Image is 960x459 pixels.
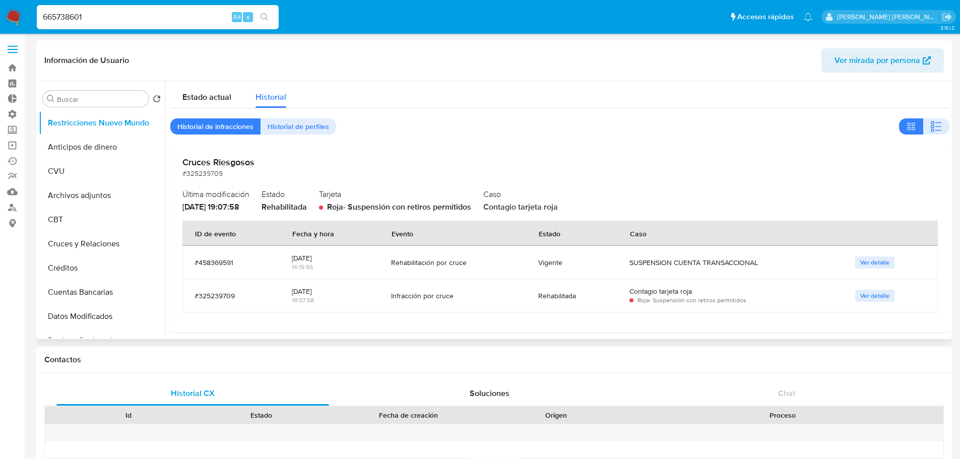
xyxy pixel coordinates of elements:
p: alejandroramon.martinez@mercadolibre.com [837,12,939,22]
div: Id [70,410,188,420]
span: Historial CX [171,387,215,399]
button: Datos Modificados [39,304,165,329]
span: Alt [233,12,241,22]
button: Volver al orden por defecto [153,95,161,106]
div: Fecha de creación [335,410,483,420]
span: Soluciones [470,387,509,399]
a: Salir [942,12,952,22]
h1: Información de Usuario [44,55,129,65]
input: Buscar [57,95,145,104]
button: Cuentas Bancarias [39,280,165,304]
button: Ver mirada por persona [821,48,944,73]
button: search-icon [254,10,275,24]
h1: Contactos [44,355,944,365]
button: Archivos adjuntos [39,183,165,208]
button: Cruces y Relaciones [39,232,165,256]
button: Buscar [47,95,55,103]
button: Anticipos de dinero [39,135,165,159]
button: Devices Geolocation [39,329,165,353]
span: s [246,12,249,22]
a: Notificaciones [804,13,812,21]
button: Restricciones Nuevo Mundo [39,111,165,135]
input: Buscar usuario o caso... [37,11,279,24]
div: Estado [202,410,321,420]
span: Accesos rápidos [737,12,794,22]
button: CVU [39,159,165,183]
button: Créditos [39,256,165,280]
div: Proceso [629,410,936,420]
span: Chat [778,387,795,399]
span: Ver mirada por persona [835,48,920,73]
button: CBT [39,208,165,232]
div: Origen [497,410,615,420]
